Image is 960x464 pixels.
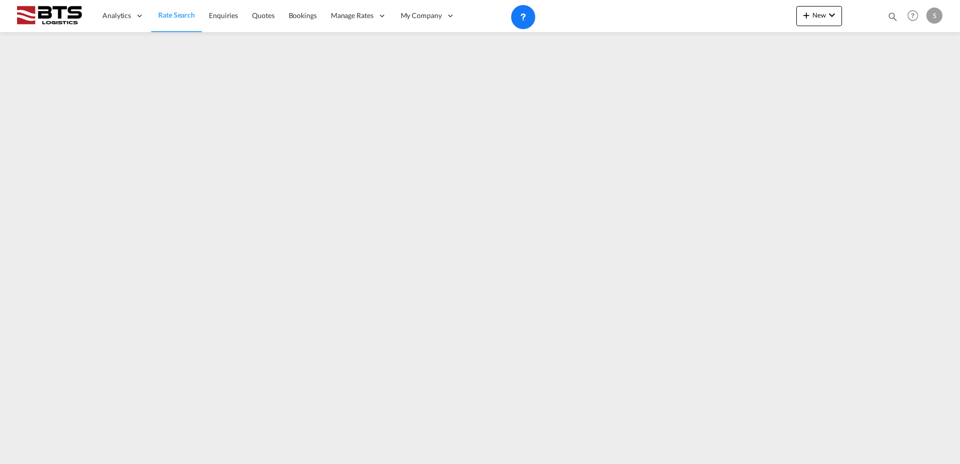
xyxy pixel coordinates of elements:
[209,11,238,20] span: Enquiries
[926,8,942,24] div: S
[289,11,317,20] span: Bookings
[887,11,898,22] md-icon: icon-magnify
[401,11,442,21] span: My Company
[904,7,926,25] div: Help
[252,11,274,20] span: Quotes
[826,9,838,21] md-icon: icon-chevron-down
[331,11,374,21] span: Manage Rates
[158,11,195,19] span: Rate Search
[796,6,842,26] button: icon-plus 400-fgNewicon-chevron-down
[800,11,838,19] span: New
[102,11,131,21] span: Analytics
[800,9,812,21] md-icon: icon-plus 400-fg
[904,7,921,24] span: Help
[887,11,898,26] div: icon-magnify
[15,5,83,27] img: cdcc71d0be7811ed9adfbf939d2aa0e8.png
